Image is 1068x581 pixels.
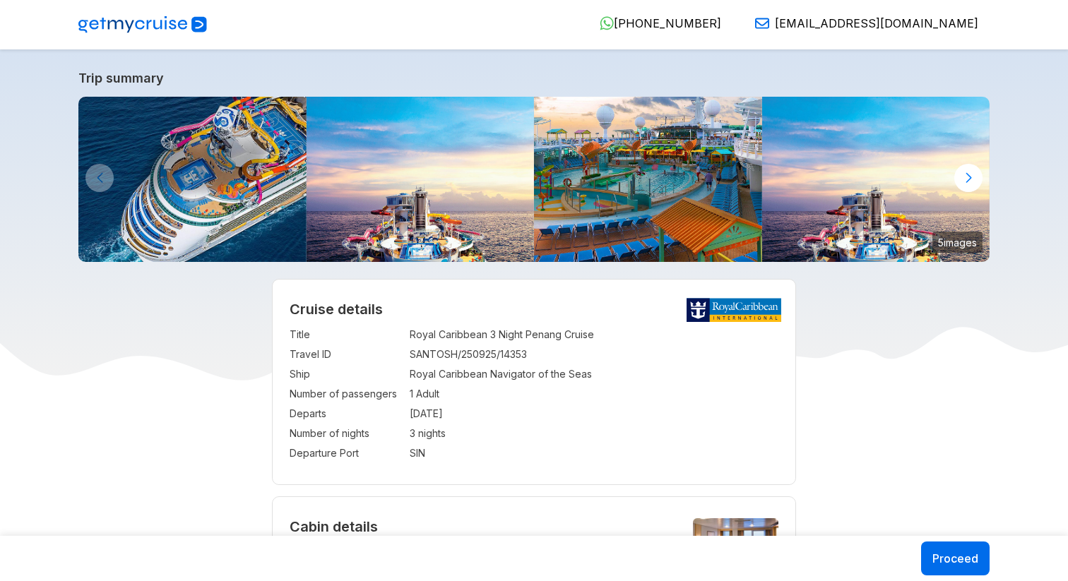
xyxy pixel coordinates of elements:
[744,16,978,30] a: [EMAIL_ADDRESS][DOMAIN_NAME]
[403,384,410,404] td: :
[588,16,721,30] a: [PHONE_NUMBER]
[290,345,403,364] td: Travel ID
[410,404,779,424] td: [DATE]
[78,97,307,262] img: navigator-of-the-seas-aft-aerial-slides-hero.jpg
[403,345,410,364] td: :
[410,364,779,384] td: Royal Caribbean Navigator of the Seas
[403,325,410,345] td: :
[410,424,779,443] td: 3 nights
[290,364,403,384] td: Ship
[921,541,990,575] button: Proceed
[403,443,410,463] td: :
[600,16,614,30] img: WhatsApp
[290,404,403,424] td: Departs
[534,97,762,262] img: navigator-of-the-seas-pool-sunset.jpg
[775,16,978,30] span: [EMAIL_ADDRESS][DOMAIN_NAME]
[78,71,990,85] a: Trip summary
[290,424,403,443] td: Number of nights
[290,384,403,404] td: Number of passengers
[762,97,990,262] img: navigator-of-the-seas-sailing-ocean-sunset.jpg
[290,518,779,535] h4: Cabin details
[403,364,410,384] td: :
[307,97,535,262] img: navigator-of-the-seas-sailing-ocean-sunset.jpg
[290,325,403,345] td: Title
[410,384,779,404] td: 1 Adult
[614,16,721,30] span: [PHONE_NUMBER]
[410,325,779,345] td: Royal Caribbean 3 Night Penang Cruise
[290,443,403,463] td: Departure Port
[290,301,779,318] h2: Cruise details
[410,345,779,364] td: SANTOSH/250925/14353
[403,404,410,424] td: :
[755,16,769,30] img: Email
[932,232,983,253] small: 5 images
[410,443,779,463] td: SIN
[403,424,410,443] td: :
